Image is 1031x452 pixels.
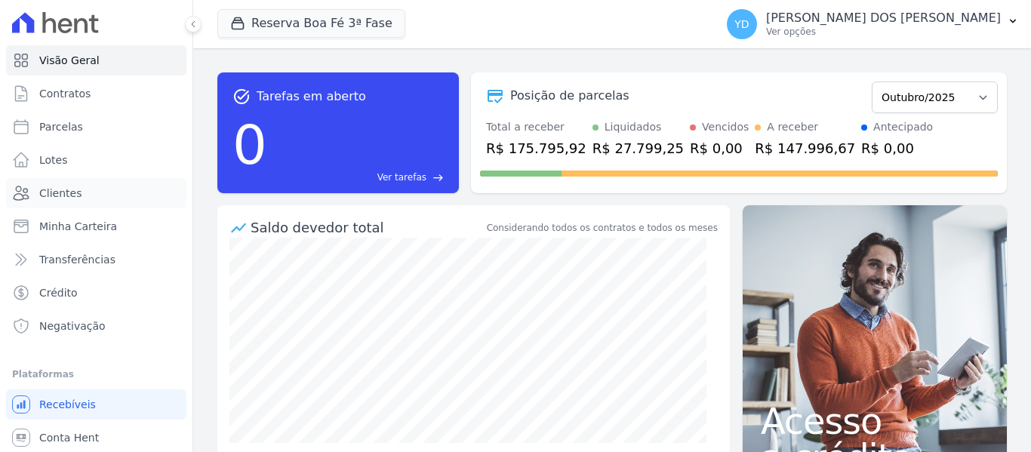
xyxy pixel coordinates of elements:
div: Antecipado [873,119,933,135]
span: Contratos [39,86,91,101]
button: Reserva Boa Fé 3ª Fase [217,9,405,38]
a: Crédito [6,278,186,308]
div: A receber [767,119,818,135]
a: Clientes [6,178,186,208]
div: Considerando todos os contratos e todos os meses [487,221,718,235]
span: Tarefas em aberto [257,88,366,106]
div: Saldo devedor total [251,217,484,238]
div: Liquidados [605,119,662,135]
div: R$ 0,00 [690,138,749,158]
span: Crédito [39,285,78,300]
div: R$ 0,00 [861,138,933,158]
div: R$ 27.799,25 [592,138,684,158]
span: YD [734,19,749,29]
span: Transferências [39,252,115,267]
a: Ver tarefas east [273,171,444,184]
a: Contratos [6,78,186,109]
span: Clientes [39,186,82,201]
a: Recebíveis [6,389,186,420]
a: Negativação [6,311,186,341]
div: 0 [232,106,267,184]
div: R$ 147.996,67 [755,138,855,158]
a: Lotes [6,145,186,175]
p: [PERSON_NAME] DOS [PERSON_NAME] [766,11,1001,26]
span: Visão Geral [39,53,100,68]
span: Minha Carteira [39,219,117,234]
button: YD [PERSON_NAME] DOS [PERSON_NAME] Ver opções [715,3,1031,45]
div: R$ 175.795,92 [486,138,586,158]
a: Visão Geral [6,45,186,75]
span: Parcelas [39,119,83,134]
span: Negativação [39,318,106,334]
a: Minha Carteira [6,211,186,241]
span: Recebíveis [39,397,96,412]
span: Conta Hent [39,430,99,445]
div: Posição de parcelas [510,87,629,105]
span: Acesso [761,403,989,439]
span: east [432,172,444,183]
span: task_alt [232,88,251,106]
div: Vencidos [702,119,749,135]
a: Parcelas [6,112,186,142]
span: Lotes [39,152,68,168]
div: Total a receber [486,119,586,135]
p: Ver opções [766,26,1001,38]
div: Plataformas [12,365,180,383]
a: Transferências [6,244,186,275]
span: Ver tarefas [377,171,426,184]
